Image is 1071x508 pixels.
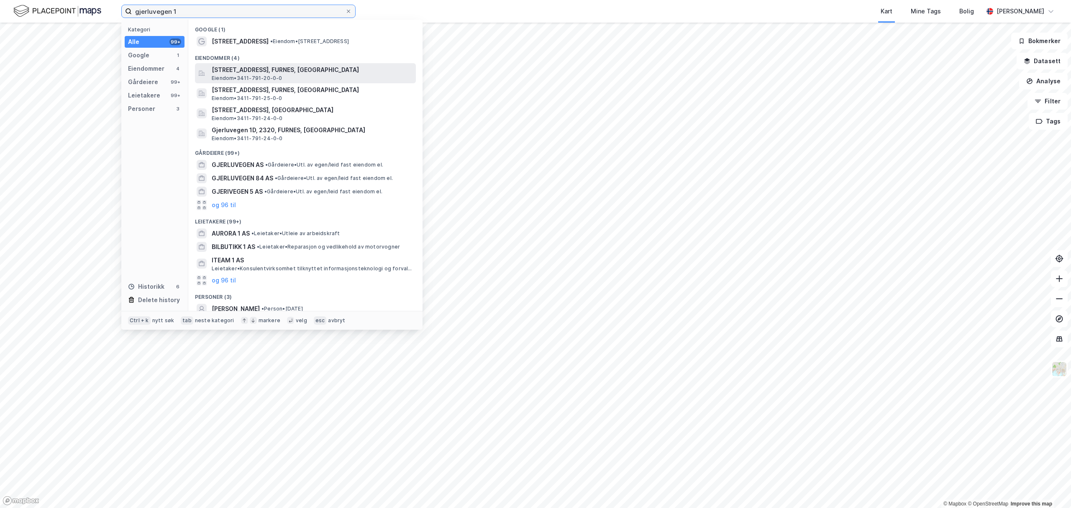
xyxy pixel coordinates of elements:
img: Z [1051,361,1067,377]
span: • [270,38,273,44]
span: [STREET_ADDRESS], [GEOGRAPHIC_DATA] [212,105,413,115]
span: Person • [DATE] [261,305,303,312]
span: ITEAM 1 AS [212,255,413,265]
span: Eiendom • [STREET_ADDRESS] [270,38,349,45]
div: Eiendommer (4) [188,48,423,63]
a: OpenStreetMap [968,501,1008,507]
div: 99+ [169,79,181,85]
span: • [265,162,268,168]
button: Bokmerker [1011,33,1068,49]
div: Google (1) [188,20,423,35]
div: Alle [128,37,139,47]
span: Eiendom • 3411-791-24-0-0 [212,135,283,142]
div: Bolig [959,6,974,16]
div: 3 [174,105,181,112]
span: Eiendom • 3411-791-24-0-0 [212,115,283,122]
div: 99+ [169,92,181,99]
a: Mapbox [943,501,966,507]
div: Gårdeiere (99+) [188,143,423,158]
button: Datasett [1017,53,1068,69]
div: neste kategori [195,317,234,324]
button: Analyse [1019,73,1068,90]
div: Leietakere (99+) [188,212,423,227]
span: Eiendom • 3411-791-20-0-0 [212,75,282,82]
span: • [257,244,259,250]
a: Mapbox homepage [3,496,39,505]
a: Improve this map [1011,501,1052,507]
div: Kontrollprogram for chat [1029,468,1071,508]
div: avbryt [328,317,345,324]
iframe: Chat Widget [1029,468,1071,508]
div: 6 [174,283,181,290]
span: [STREET_ADDRESS], FURNES, [GEOGRAPHIC_DATA] [212,65,413,75]
div: Personer (3) [188,287,423,302]
div: 99+ [169,38,181,45]
span: Leietaker • Utleie av arbeidskraft [251,230,340,237]
div: Kategori [128,26,184,33]
span: Leietaker • Reparasjon og vedlikehold av motorvogner [257,244,400,250]
span: AURORA 1 AS [212,228,250,239]
button: Filter [1027,93,1068,110]
div: 4 [174,65,181,72]
span: • [275,175,277,181]
span: • [264,188,267,195]
span: Gårdeiere • Utl. av egen/leid fast eiendom el. [275,175,393,182]
div: Ctrl + k [128,316,151,325]
input: Søk på adresse, matrikkel, gårdeiere, leietakere eller personer [132,5,345,18]
button: og 96 til [212,200,236,210]
span: GJERIVEGEN 5 AS [212,187,263,197]
div: Eiendommer [128,64,164,74]
button: og 96 til [212,275,236,285]
div: [PERSON_NAME] [997,6,1044,16]
div: markere [259,317,280,324]
span: BILBUTIKK 1 AS [212,242,255,252]
span: Leietaker • Konsulentvirksomhet tilknyttet informasjonsteknologi og forvaltning og drift av IT-sy... [212,265,414,272]
span: [PERSON_NAME] [212,304,260,314]
div: nytt søk [152,317,174,324]
div: velg [296,317,307,324]
span: GJERLUVEGEN AS [212,160,264,170]
div: Google [128,50,149,60]
div: Delete history [138,295,180,305]
div: tab [181,316,193,325]
div: esc [314,316,327,325]
span: • [261,305,264,312]
div: Mine Tags [911,6,941,16]
span: Gårdeiere • Utl. av egen/leid fast eiendom el. [265,162,383,168]
div: Kart [881,6,892,16]
button: Tags [1029,113,1068,130]
span: GJERLUVEGEN 84 AS [212,173,273,183]
img: logo.f888ab2527a4732fd821a326f86c7f29.svg [13,4,101,18]
span: [STREET_ADDRESS] [212,36,269,46]
div: Leietakere [128,90,160,100]
div: Personer [128,104,155,114]
span: Eiendom • 3411-791-25-0-0 [212,95,282,102]
span: [STREET_ADDRESS], FURNES, [GEOGRAPHIC_DATA] [212,85,413,95]
div: 1 [174,52,181,59]
span: Gårdeiere • Utl. av egen/leid fast eiendom el. [264,188,382,195]
span: • [251,230,254,236]
div: Gårdeiere [128,77,158,87]
div: Historikk [128,282,164,292]
span: Gjerluvegen 1D, 2320, FURNES, [GEOGRAPHIC_DATA] [212,125,413,135]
